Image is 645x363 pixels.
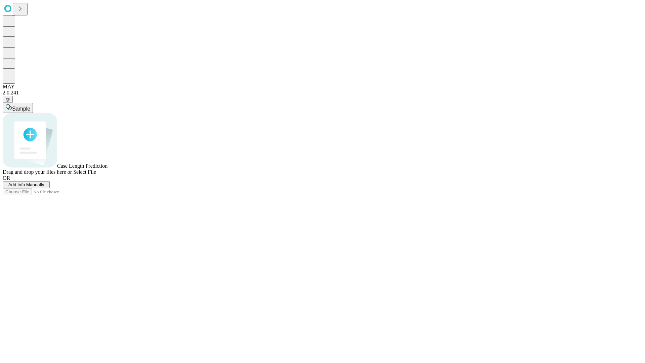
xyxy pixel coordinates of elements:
span: Select File [73,169,96,175]
button: Sample [3,103,33,113]
span: Sample [12,106,30,112]
span: Add Info Manually [8,182,44,187]
span: Case Length Prediction [57,163,107,169]
span: @ [5,97,10,102]
div: 2.0.241 [3,90,642,96]
span: OR [3,175,10,181]
button: Add Info Manually [3,181,50,188]
span: Drag and drop your files here or [3,169,72,175]
div: MAY [3,84,642,90]
button: @ [3,96,13,103]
